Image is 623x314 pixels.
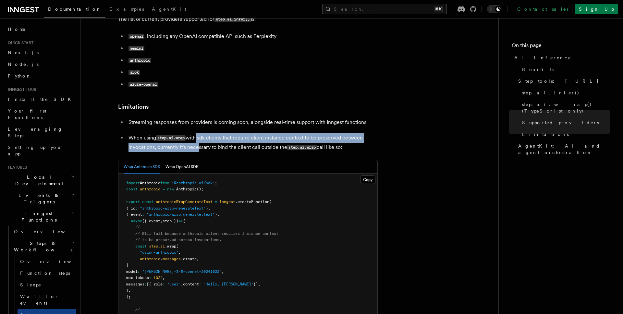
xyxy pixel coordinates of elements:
[5,93,76,105] a: Install the SDK
[152,6,186,12] span: AgentKit
[5,58,76,70] a: Node.js
[235,199,269,204] span: .createFunction
[199,282,201,286] span: :
[126,187,138,191] span: const
[575,4,618,14] a: Sign Up
[48,6,102,12] span: Documentation
[167,282,181,286] span: "user"
[160,244,165,248] span: ai
[128,46,144,51] code: gemini
[5,208,76,226] button: Inngest Functions
[140,257,160,261] span: anthropic
[522,119,599,126] span: Supported providers
[5,210,70,223] span: Inngest Functions
[126,269,138,274] span: model
[219,199,235,204] span: inngest
[165,160,199,174] button: Wrap OpenAI SDK
[142,219,160,223] span: ({ event
[118,15,378,24] p: The list of current providers supported for is:
[135,244,147,248] span: await
[126,282,144,286] span: messages
[183,219,185,223] span: {
[217,212,219,217] span: ,
[181,282,183,286] span: ,
[20,294,59,306] span: Wait for events
[5,47,76,58] a: Next.js
[148,2,190,18] a: AgentKit
[18,291,76,309] a: Wait for events
[118,102,149,111] a: Limitations
[360,175,375,184] button: Copy
[519,64,610,75] a: Benefits
[518,78,599,84] span: Step tools: [URL]
[131,219,142,223] span: async
[203,282,253,286] span: "Hello, [PERSON_NAME]"
[165,244,176,248] span: .wrap
[153,275,163,280] span: 1024
[135,237,222,242] span: // to be preserved across invocations.
[128,133,378,152] p: When using with sdk clients that require client instance context to be preserved between invocati...
[149,244,158,248] span: step
[160,219,163,223] span: ,
[8,73,31,78] span: Python
[258,282,260,286] span: ,
[172,181,215,185] span: "@anthropic-ai/sdk"
[519,99,610,117] a: step.ai.wrap() (TypeScript only)
[124,160,160,174] button: Wrap Anthropic SDK
[158,244,160,248] span: .
[126,199,140,204] span: export
[18,256,76,267] a: Overview
[147,282,163,286] span: [{ role
[5,171,76,189] button: Local Development
[128,288,131,293] span: ,
[138,269,140,274] span: :
[142,199,153,204] span: const
[126,181,140,185] span: import
[156,135,186,141] code: step.ai.wrap
[5,123,76,141] a: Leveraging Steps
[163,219,178,223] span: step })
[183,282,199,286] span: content
[222,269,224,274] span: ,
[5,70,76,82] a: Python
[8,127,63,138] span: Leveraging Steps
[519,117,610,128] a: Supported providers
[160,181,169,185] span: from
[5,192,71,205] span: Events & Triggers
[522,66,554,73] span: Benefits
[5,189,76,208] button: Events & Triggers
[44,2,105,18] a: Documentation
[215,199,217,204] span: =
[140,187,160,191] span: anthropic
[126,288,128,293] span: }
[128,82,158,87] code: azure-openai
[215,181,217,185] span: ;
[14,229,81,234] span: Overview
[514,54,571,61] span: AI Inference
[214,17,251,22] code: step.ai.infer()
[128,58,151,63] code: anthropic
[11,226,76,237] a: Overview
[5,87,36,92] span: Inngest tour
[5,141,76,160] a: Setting up your app
[156,199,213,204] span: anthropicWrapGenerateText
[178,250,181,255] span: ,
[518,143,610,156] span: AgentKit: AI and agent orchestration
[178,219,183,223] span: =>
[5,174,71,187] span: Local Development
[140,250,178,255] span: "using-anthropic"
[8,26,26,32] span: Home
[8,50,39,55] span: Next.js
[5,23,76,35] a: Home
[8,145,64,156] span: Setting up your app
[215,212,217,217] span: }
[144,282,147,286] span: :
[522,131,569,138] span: Limitations
[160,257,163,261] span: .
[163,275,165,280] span: ,
[126,275,149,280] span: max_tokens
[128,70,140,75] code: grok
[8,108,46,120] span: Your first Functions
[126,263,128,267] span: {
[142,212,144,217] span: :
